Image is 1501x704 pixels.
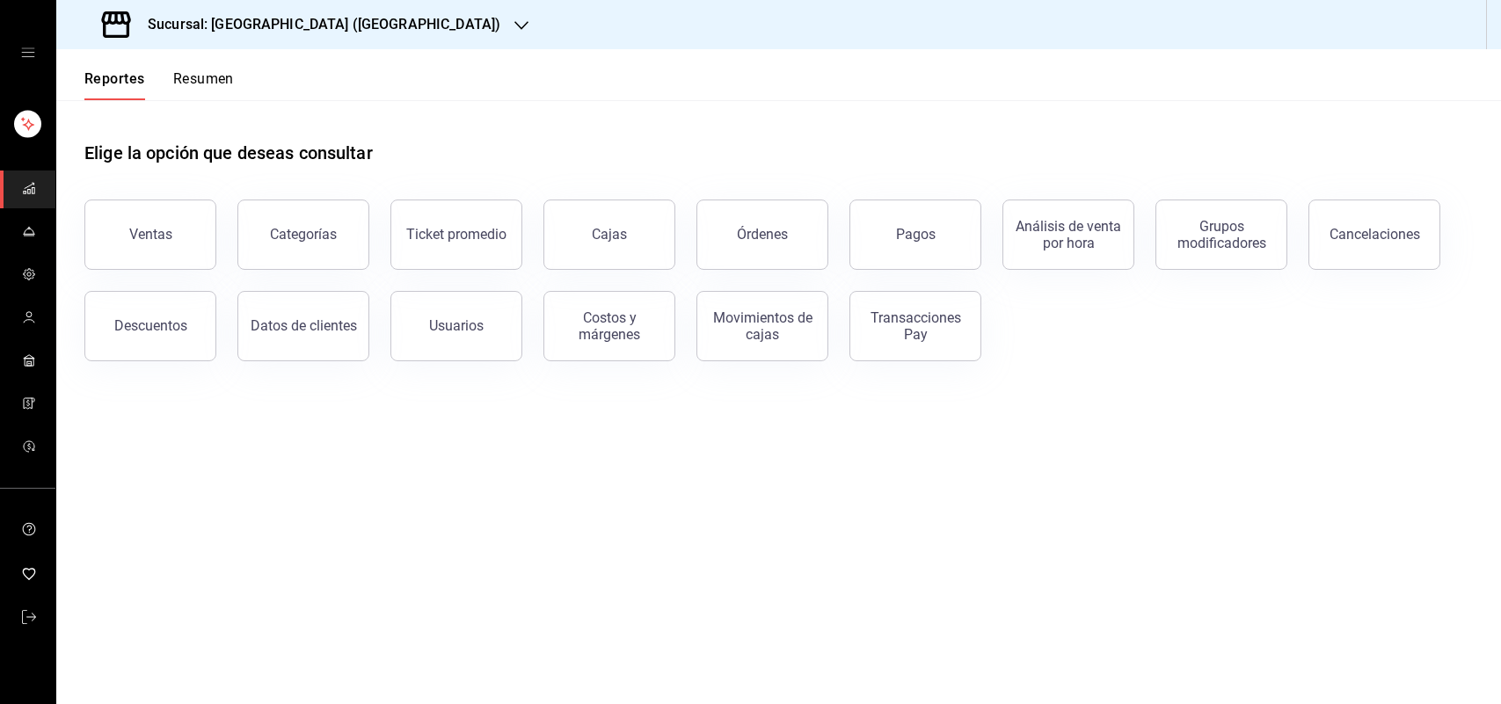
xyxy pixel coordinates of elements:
div: Ventas [129,226,172,243]
button: Ventas [84,200,216,270]
button: Datos de clientes [237,291,369,361]
div: Ticket promedio [406,226,506,243]
button: Ticket promedio [390,200,522,270]
div: navigation tabs [84,70,234,100]
button: Cancelaciones [1308,200,1440,270]
div: Pagos [896,226,936,243]
div: Usuarios [429,317,484,334]
button: Movimientos de cajas [696,291,828,361]
button: Órdenes [696,200,828,270]
button: open drawer [21,46,35,60]
h3: Sucursal: [GEOGRAPHIC_DATA] ([GEOGRAPHIC_DATA]) [134,14,500,35]
div: Datos de clientes [251,317,357,334]
div: Transacciones Pay [861,309,970,343]
button: Pagos [849,200,981,270]
h1: Elige la opción que deseas consultar [84,140,373,166]
button: Cajas [543,200,675,270]
button: Análisis de venta por hora [1002,200,1134,270]
div: Cajas [592,226,627,243]
button: Usuarios [390,291,522,361]
button: Costos y márgenes [543,291,675,361]
div: Movimientos de cajas [708,309,817,343]
div: Grupos modificadores [1167,218,1276,251]
button: Descuentos [84,291,216,361]
button: Categorías [237,200,369,270]
div: Descuentos [114,317,187,334]
div: Categorías [270,226,337,243]
button: Reportes [84,70,145,100]
button: Transacciones Pay [849,291,981,361]
div: Costos y márgenes [555,309,664,343]
div: Cancelaciones [1330,226,1420,243]
button: Grupos modificadores [1155,200,1287,270]
div: Análisis de venta por hora [1014,218,1123,251]
div: Órdenes [737,226,788,243]
button: Resumen [173,70,234,100]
